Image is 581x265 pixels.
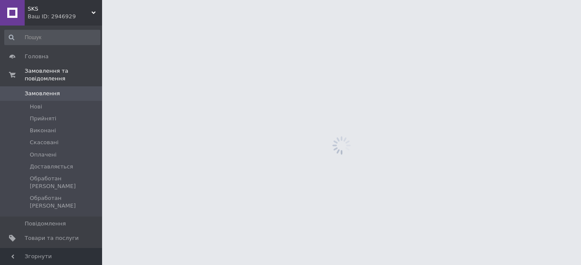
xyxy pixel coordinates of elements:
[28,5,91,13] span: SKS
[25,220,66,228] span: Повідомлення
[28,13,102,20] div: Ваш ID: 2946929
[25,90,60,97] span: Замовлення
[30,103,42,111] span: Нові
[25,67,102,83] span: Замовлення та повідомлення
[30,115,56,123] span: Прийняті
[330,134,353,157] img: spinner_grey-bg-hcd09dd2d8f1a785e3413b09b97f8118e7.gif
[4,30,100,45] input: Пошук
[25,53,48,60] span: Головна
[30,194,100,210] span: Обработан [PERSON_NAME]
[30,163,73,171] span: Доставляється
[25,234,79,242] span: Товари та послуги
[30,139,59,146] span: Скасовані
[30,127,56,134] span: Виконані
[30,175,100,190] span: Обработан [PERSON_NAME]
[30,151,57,159] span: Оплачені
